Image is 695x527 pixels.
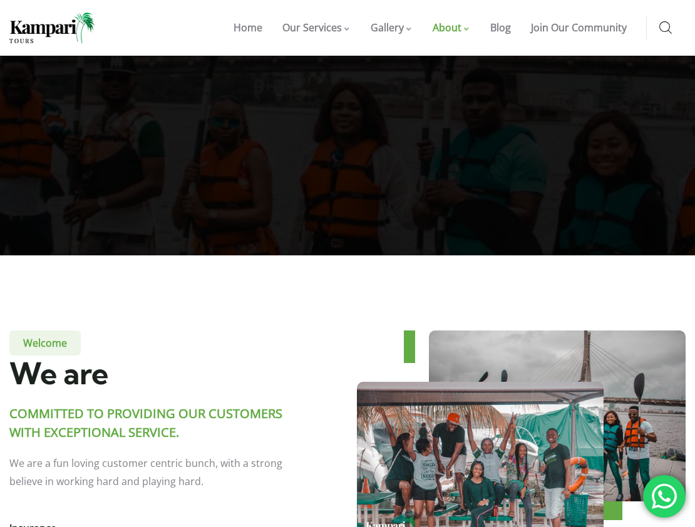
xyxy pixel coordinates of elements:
span: Home [234,21,262,34]
span: Join Our Community [531,21,627,34]
span: Blog [490,21,511,34]
img: Home [9,13,95,43]
span: Gallery [371,21,404,34]
div: 'Chat [643,475,686,518]
span: About [433,21,461,34]
p: We are a fun loving customer centric bunch, with a strong believe in working hard and playing hard. [9,454,316,491]
div: COMMITTED TO PROVIDING OUR CUSTOMERS WITH EXCEPTIONAL SERVICE. [9,404,316,442]
span: Our Services [282,21,342,34]
span: Welcome [9,330,81,356]
span: We are [9,355,108,392]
